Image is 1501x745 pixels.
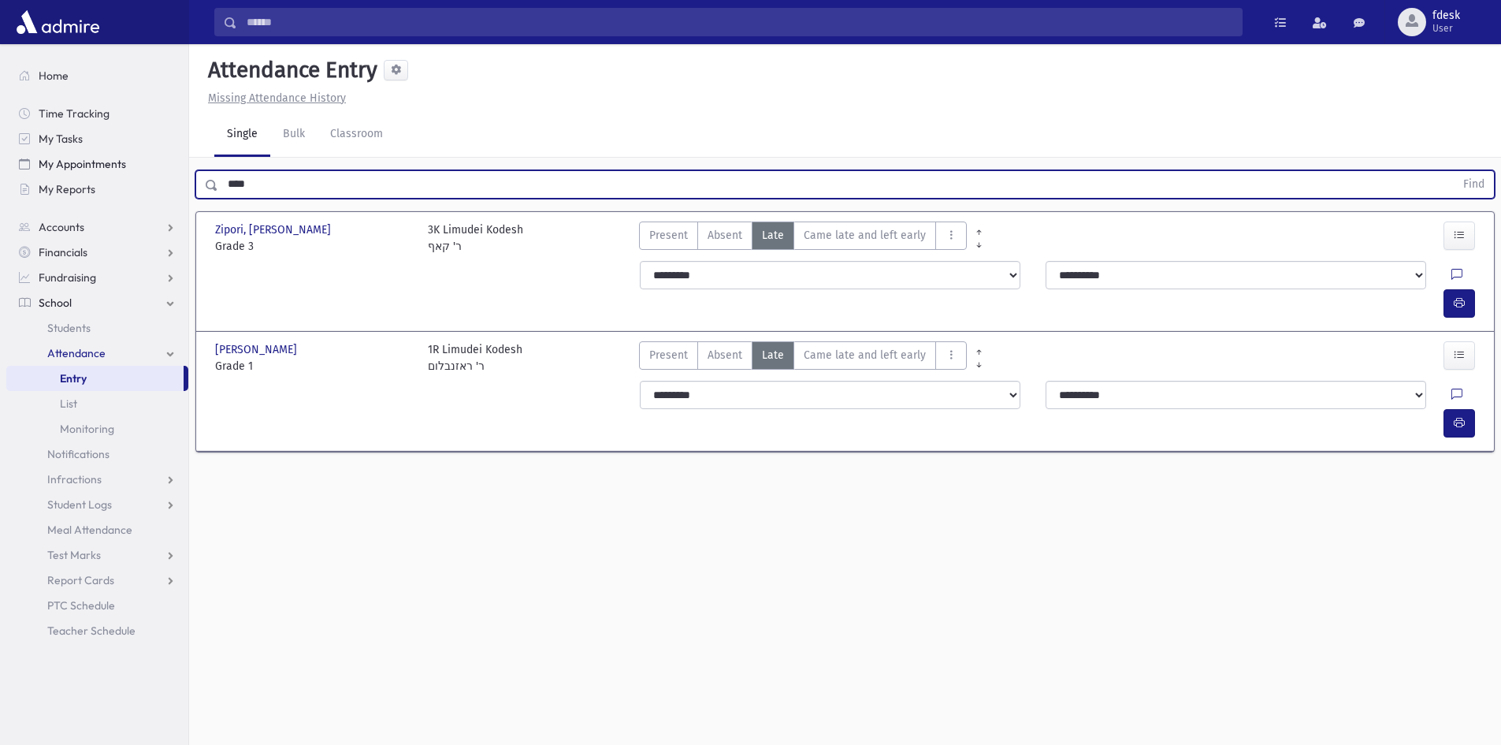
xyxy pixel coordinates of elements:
a: PTC Schedule [6,593,188,618]
a: My Appointments [6,151,188,177]
span: Infractions [47,472,102,486]
a: Monitoring [6,416,188,441]
a: School [6,290,188,315]
div: AttTypes [639,341,967,374]
a: Attendance [6,341,188,366]
a: Student Logs [6,492,188,517]
a: Home [6,63,188,88]
span: Meal Attendance [47,523,132,537]
span: Home [39,69,69,83]
span: Entry [60,371,87,386]
span: My Reports [39,182,95,196]
span: Students [47,321,91,335]
span: Accounts [39,220,84,234]
span: Financials [39,245,87,259]
a: Meal Attendance [6,517,188,542]
span: Late [762,227,784,244]
span: Notifications [47,447,110,461]
span: My Tasks [39,132,83,146]
a: My Tasks [6,126,188,151]
a: Missing Attendance History [202,91,346,105]
a: Time Tracking [6,101,188,126]
span: Student Logs [47,497,112,512]
span: Came late and left early [804,347,926,363]
span: Report Cards [47,573,114,587]
u: Missing Attendance History [208,91,346,105]
a: My Reports [6,177,188,202]
span: Absent [708,227,742,244]
button: Find [1454,171,1494,198]
span: List [60,397,77,411]
a: Test Marks [6,542,188,568]
a: Notifications [6,441,188,467]
span: Teacher Schedule [47,624,136,638]
span: fdesk [1432,9,1460,22]
span: Time Tracking [39,106,110,121]
h5: Attendance Entry [202,57,377,84]
span: User [1432,22,1460,35]
span: PTC Schedule [47,598,115,613]
span: Present [649,227,688,244]
a: Report Cards [6,568,188,593]
span: Came late and left early [804,227,926,244]
span: School [39,296,72,310]
span: Attendance [47,346,106,360]
a: Teacher Schedule [6,618,188,643]
span: Grade 1 [215,358,412,374]
input: Search [237,8,1242,36]
span: Absent [708,347,742,363]
div: 1R Limudei Kodesh ר' ראזנבלום [428,341,522,374]
span: Grade 3 [215,238,412,255]
a: List [6,391,188,416]
a: Single [214,113,270,157]
span: Monitoring [60,422,114,436]
span: [PERSON_NAME] [215,341,300,358]
a: Accounts [6,214,188,240]
a: Infractions [6,467,188,492]
a: Entry [6,366,184,391]
a: Financials [6,240,188,265]
a: Bulk [270,113,318,157]
span: Fundraising [39,270,96,285]
span: Zipori, [PERSON_NAME] [215,222,334,238]
span: My Appointments [39,157,126,171]
a: Classroom [318,113,396,157]
div: AttTypes [639,222,967,255]
span: Test Marks [47,548,101,562]
img: AdmirePro [13,6,103,38]
span: Late [762,347,784,363]
span: Present [649,347,688,363]
a: Fundraising [6,265,188,290]
a: Students [6,315,188,341]
div: 3K Limudei Kodesh ר' קאף [428,222,523,255]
